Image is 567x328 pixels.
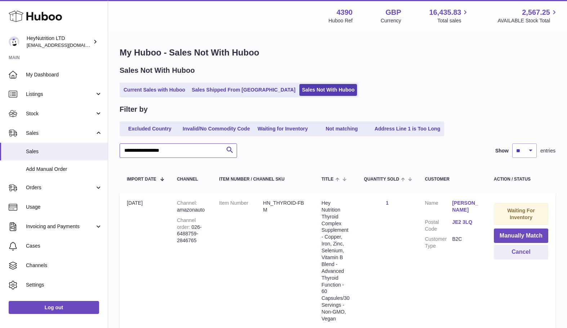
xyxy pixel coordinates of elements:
dt: Item Number [219,200,263,213]
span: 2,567.25 [522,8,550,17]
span: Usage [26,204,102,210]
dt: Name [425,200,452,215]
h2: Sales Not With Huboo [120,66,195,75]
strong: Channel order [177,217,196,230]
div: Currency [381,17,401,24]
span: Title [322,177,334,182]
span: Total sales [437,17,469,24]
a: Address Line 1 is Too Long [372,123,443,135]
span: Import date [127,177,156,182]
div: Customer [425,177,479,182]
a: Log out [9,301,99,314]
dd: HN_THYROID-FBM [263,200,307,213]
h2: Filter by [120,105,148,114]
a: 16,435.83 Total sales [429,8,469,24]
a: Current Sales with Huboo [121,84,188,96]
span: 16,435.83 [429,8,461,17]
span: Listings [26,91,95,98]
span: Quantity Sold [364,177,399,182]
strong: Channel [177,200,197,206]
span: Orders [26,184,95,191]
span: Cases [26,243,102,249]
span: [EMAIL_ADDRESS][DOMAIN_NAME] [27,42,106,48]
a: Sales Shipped From [GEOGRAPHIC_DATA] [189,84,298,96]
a: JE2 3LQ [452,219,479,226]
span: My Dashboard [26,71,102,78]
a: Waiting for Inventory [254,123,312,135]
dd: B2C [452,236,479,249]
span: Add Manual Order [26,166,102,173]
span: entries [540,147,555,154]
a: Sales Not With Huboo [299,84,357,96]
span: Channels [26,262,102,269]
dt: Customer Type [425,236,452,249]
label: Show [495,147,509,154]
div: Action / Status [494,177,548,182]
div: amazonauto [177,200,205,213]
span: AVAILABLE Stock Total [497,17,558,24]
a: Excluded Country [121,123,179,135]
strong: GBP [385,8,401,17]
div: HeyNutrition LTD [27,35,91,49]
a: [PERSON_NAME] [452,200,479,213]
a: 1 [386,200,389,206]
span: Invoicing and Payments [26,223,95,230]
div: Channel [177,177,205,182]
strong: 4390 [336,8,353,17]
span: Stock [26,110,95,117]
button: Cancel [494,245,548,260]
dt: Postal Code [425,219,452,232]
span: Settings [26,282,102,288]
div: Item Number / Channel SKU [219,177,307,182]
a: Invalid/No Commodity Code [180,123,253,135]
img: info@heynutrition.com [9,36,19,47]
button: Manually Match [494,229,548,243]
a: 2,567.25 AVAILABLE Stock Total [497,8,558,24]
div: Hey Nutrition Thyroid Complex Supplement - Copper, Iron, Zinc, Selenium, Vitamin B Blend - Advanc... [322,200,350,322]
div: 026-6488759-2846765 [177,217,205,244]
a: Not matching [313,123,371,135]
span: Sales [26,130,95,137]
div: Huboo Ref [329,17,353,24]
strong: Waiting For Inventory [507,208,535,220]
span: Sales [26,148,102,155]
h1: My Huboo - Sales Not With Huboo [120,47,555,58]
